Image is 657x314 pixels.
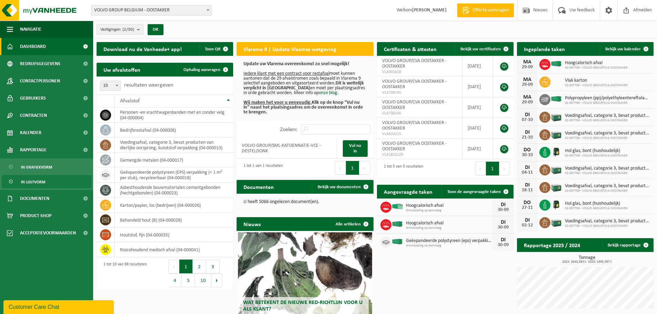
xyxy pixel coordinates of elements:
[520,65,534,70] div: 29-09
[115,168,233,183] td: geëxpandeerde polystyreen (EPS) verpakking (< 1 m² per stuk), recycleerbaar (04-000018)
[520,130,534,135] div: DI
[382,79,447,90] span: VOLVO GROUP/CVA OOSTAKKER - OOSTAKKER
[243,71,329,76] u: Iedere klant met een contract voor restafval
[97,63,147,76] h2: Uw afvalstoffen
[359,161,370,175] button: Next
[377,42,444,55] h2: Certificaten & attesten
[520,118,534,122] div: 07-10
[565,148,627,154] span: Hol glas, bont (huishoudelijk)
[406,244,493,248] span: Omwisseling op aanvraag
[550,163,562,175] img: PB-LB-0680-HPE-GN-01
[382,111,457,116] span: VLA708146
[550,181,562,193] img: PB-LB-0680-HPE-GN-01
[462,139,493,159] td: [DATE]
[442,185,513,199] a: Toon de aangevraagde taken
[382,131,457,137] span: VLA610215
[115,213,233,227] td: behandeld hout (B) (04-000028)
[496,220,510,225] div: DI
[382,58,447,69] span: VOLVO GROUP/CVA OOSTAKKER - OOSTAKKER
[520,147,534,153] div: DO
[517,42,572,55] h2: Ingeplande taken
[382,90,457,95] span: VLA708145
[520,260,654,264] span: 2024: 2640,393 t - 2025: 1935,597 t
[382,152,457,158] span: VLA1810129
[3,299,115,314] iframe: chat widget
[2,175,91,188] a: In lijstvorm
[565,224,650,228] span: 02-007709 - VOLVO GROUP/CVA OOSTAKKER
[457,3,514,17] a: Offerte aanvragen
[565,101,650,105] span: 02-007709 - VOLVO GROUP/CVA OOSTAKKER
[391,239,403,245] img: HK-XC-40-GN-00
[243,100,363,115] b: Klik op de knop "Vul nu in" naast het plaatsingsadres om de overeenkomst in orde te brengen.
[406,221,493,226] span: Hoogcalorisch afval
[565,131,650,136] span: Voedingsafval, categorie 3, bevat producten van dierlijke oorsprong, kunststof v...
[377,185,439,198] h2: Aangevraagde taken
[20,38,46,55] span: Dashboard
[520,188,534,193] div: 18-11
[550,199,562,210] img: CR-HR-1C-1000-PES-01
[382,100,447,110] span: VOLVO GROUP/CVA OOSTAKKER - OOSTAKKER
[406,209,493,213] span: Omwisseling op aanvraag
[462,97,493,118] td: [DATE]
[124,82,173,88] label: resultaten weergeven
[496,202,510,207] div: DI
[496,225,510,230] div: 30-09
[237,138,337,159] td: VOLVO GROUP/SML-KATOENNATIE-VCE - DESTELDONK
[391,221,403,227] img: HK-XC-40-GN-00
[20,124,41,141] span: Kalender
[20,55,60,72] span: Bedrijfsgegevens
[319,90,339,95] a: onze blog.
[462,118,493,139] td: [DATE]
[21,161,52,174] span: In grafiekvorm
[237,217,268,231] h2: Nieuws
[565,83,627,88] span: 02-007709 - VOLVO GROUP/CVA OOSTAKKER
[237,42,343,55] h2: Vlarema 9 | Update Vlaamse wetgeving
[20,224,76,242] span: Acceptatievoorwaarden
[168,260,179,273] button: Previous
[471,7,510,14] span: Offerte aanvragen
[600,42,653,56] a: Bekijk uw kalender
[115,153,233,168] td: gemengde metalen (04-000017)
[21,175,45,189] span: In lijstvorm
[199,42,232,56] button: Toon QR
[605,47,641,51] span: Bekijk uw kalender
[183,68,220,72] span: Ophaling aanvragen
[412,8,447,13] strong: [PERSON_NAME]
[100,81,120,91] span: 10
[20,21,41,38] span: Navigatie
[20,107,47,124] span: Contracten
[565,78,627,83] span: Vlak karton
[406,203,493,209] span: Hoogcalorisch afval
[280,127,297,132] label: Zoeken:
[496,243,510,247] div: 30-09
[520,217,534,223] div: DI
[520,100,534,105] div: 29-09
[20,90,46,107] span: Gebruikers
[602,238,653,252] a: Bekijk rapportage
[565,154,627,158] span: 02-007709 - VOLVO GROUP/CVA OOSTAKKER
[168,273,182,287] button: 4
[520,223,534,228] div: 02-12
[122,27,134,32] count: (2/30)
[496,237,510,243] div: DI
[243,200,366,204] p: U heeft 5066 ongelezen document(en).
[520,59,534,65] div: MA
[391,203,403,210] img: HK-XP-30-GN-00
[205,47,220,51] span: Toon QR
[520,82,534,87] div: 29-09
[520,94,534,100] div: MA
[115,108,233,123] td: personen -en vrachtwagenbanden met en zonder velg (04-000004)
[97,24,143,34] button: Vestigingen(2/30)
[115,242,233,257] td: risicohoudend medisch afval (04-000041)
[2,160,91,173] a: In grafiekvorm
[447,190,501,194] span: Toon de aangevraagde taken
[565,166,650,171] span: Voedingsafval, categorie 3, bevat producten van dierlijke oorsprong, kunststof v...
[382,69,457,75] span: VLA901818
[243,100,312,105] u: Wij maken het voor u eenvoudig.
[565,206,627,211] span: 02-007709 - VOLVO GROUP/CVA OOSTAKKER
[520,170,534,175] div: 04-11
[520,153,534,158] div: 30-10
[243,300,362,312] span: Wat betekent de nieuwe RED-richtlijn voor u als klant?
[343,140,367,157] a: Vul nu in
[565,136,650,140] span: 02-007709 - VOLVO GROUP/CVA OOSTAKKER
